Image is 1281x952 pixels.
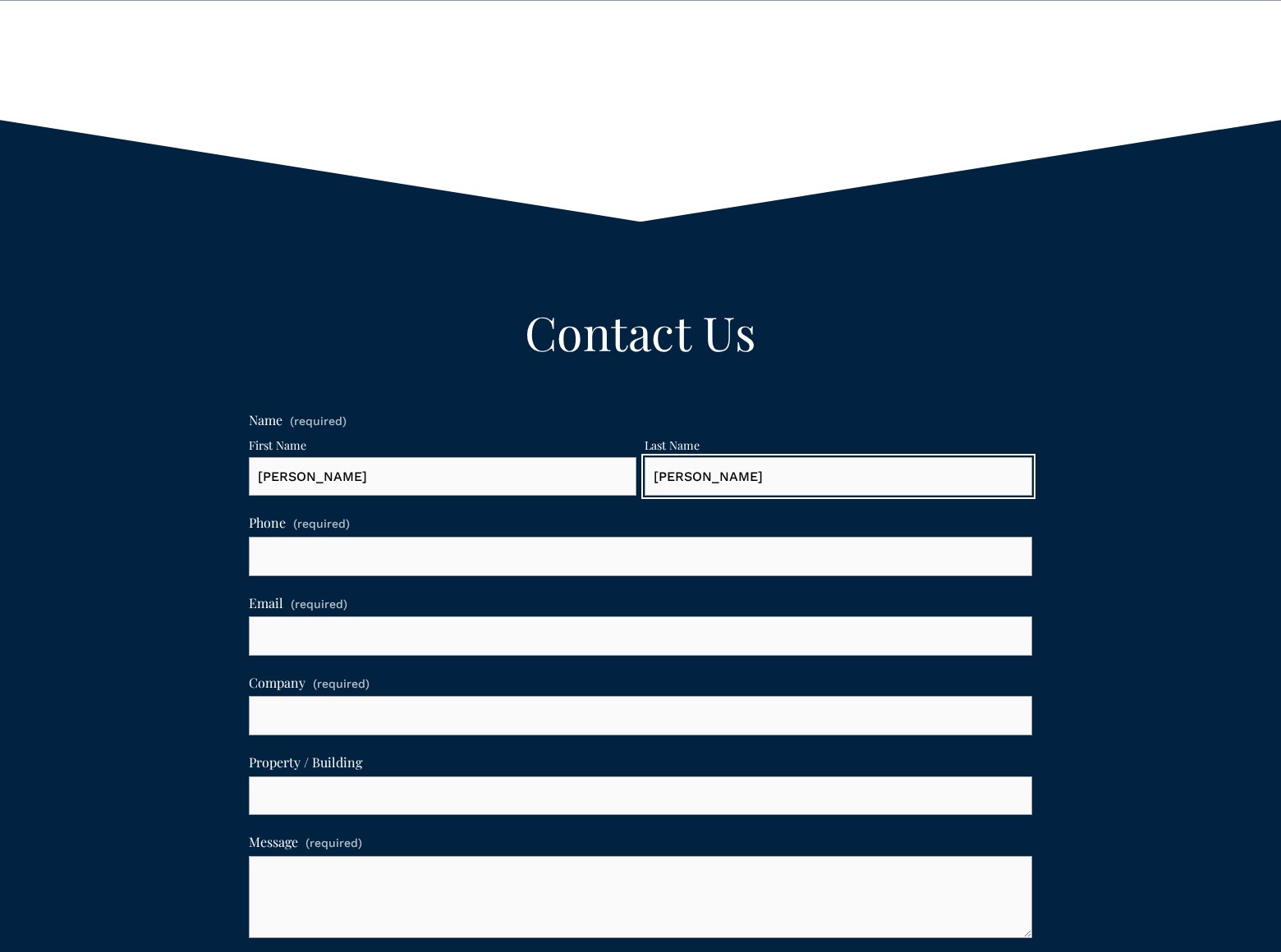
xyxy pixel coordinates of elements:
[305,834,362,853] span: (required)
[249,752,362,773] span: Property / Building
[249,831,298,853] span: Message
[249,593,283,614] span: Email
[249,672,305,693] span: Company
[249,437,636,457] div: First Name
[645,437,1032,457] div: Last Name
[293,518,350,529] span: (required)
[313,675,370,693] span: (required)
[291,595,347,614] span: (required)
[497,306,785,358] h2: Contact Us
[249,512,286,533] span: Phone
[290,415,347,427] span: (required)
[249,410,282,431] span: Name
